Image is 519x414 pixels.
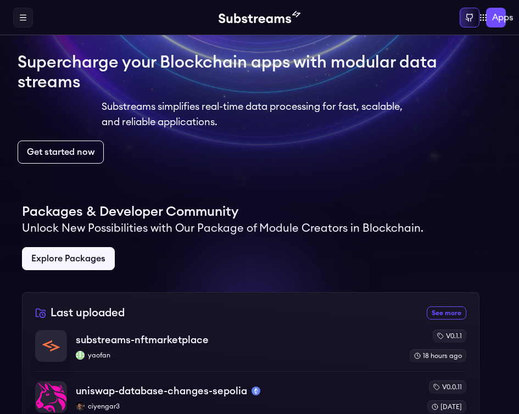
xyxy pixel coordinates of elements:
[427,400,466,413] div: [DATE]
[18,53,501,92] h1: Supercharge your Blockchain apps with modular data streams
[76,351,85,360] img: yaofan
[18,141,104,164] a: Get started now
[433,329,466,343] div: v0.1.1
[76,351,401,360] p: yaofan
[427,306,466,320] a: See more recently uploaded packages
[410,349,466,362] div: 18 hours ago
[76,402,418,411] p: ciyengar3
[36,382,66,412] img: uniswap-database-changes-sepolia
[35,329,466,371] a: substreams-nftmarketplacesubstreams-nftmarketplaceyaofanyaofanv0.1.118 hours ago
[252,387,260,395] img: sepolia
[76,332,209,348] p: substreams-nftmarketplace
[492,11,513,24] span: Apps
[429,381,466,394] div: v0.0.11
[219,11,300,24] img: Substream's logo
[36,331,66,361] img: substreams-nftmarketplace
[76,402,85,411] img: ciyengar3
[76,383,247,399] p: uniswap-database-changes-sepolia
[102,99,418,130] p: Substreams simplifies real-time data processing for fast, scalable, and reliable applications.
